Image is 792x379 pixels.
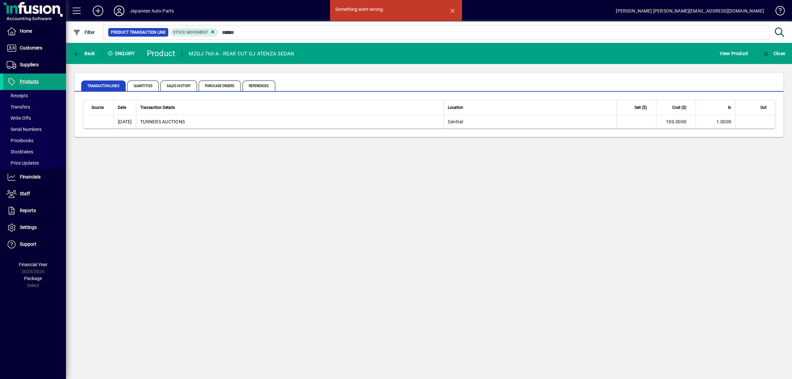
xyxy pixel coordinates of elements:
[140,104,175,111] span: Transaction Details
[771,1,784,23] a: Knowledge Base
[3,146,66,157] a: Stocktakes
[3,135,66,146] a: Pricebooks
[160,80,197,91] span: Sales History
[66,47,102,59] app-page-header-button: Back
[189,48,294,59] div: MZGJ-760-A - REAR CUT GJ ATENZA SEDAN
[7,104,30,110] span: Transfers
[20,45,42,50] span: Customers
[3,57,66,73] a: Suppliers
[716,119,732,124] span: 1.0000
[7,149,33,154] span: Stocktakes
[20,191,30,196] span: Staff
[3,40,66,56] a: Customers
[3,186,66,202] a: Staff
[73,30,95,35] span: Filter
[3,23,66,40] a: Home
[760,104,767,111] span: Out
[635,104,647,111] span: Sell ($)
[102,48,142,59] div: Enquiry
[7,160,39,166] span: Price Updates
[20,28,32,34] span: Home
[118,104,126,111] span: Date
[7,138,33,143] span: Pricebooks
[111,29,166,36] span: Product Transaction Line
[3,112,66,124] a: Write Offs
[760,47,787,59] button: Close
[3,169,66,185] a: Financials
[199,80,241,91] span: Purchase Orders
[136,115,444,128] td: TURNERS AUCTIONS
[660,104,692,111] div: Cost ($)
[3,157,66,169] a: Price Updates
[762,51,785,56] span: Close
[81,80,126,91] span: Transaction Lines
[170,28,218,37] mat-chip: Product Transaction Type: Stock movement
[448,119,463,124] span: Central
[114,115,136,128] td: [DATE]
[672,104,686,111] span: Cost ($)
[7,93,28,98] span: Receipts
[24,276,42,281] span: Package
[755,47,792,59] app-page-header-button: Close enquiry
[3,90,66,101] a: Receipts
[87,5,109,17] button: Add
[147,48,176,59] div: Product
[91,104,104,111] span: Source
[616,6,764,16] div: [PERSON_NAME] [PERSON_NAME][EMAIL_ADDRESS][DOMAIN_NAME]
[73,51,95,56] span: Back
[3,124,66,135] a: Serial Numbers
[20,62,39,67] span: Suppliers
[71,26,97,38] button: Filter
[3,203,66,219] a: Reports
[118,104,132,111] div: Date
[20,208,36,213] span: Reports
[656,115,696,128] td: 100.0000
[243,80,275,91] span: References
[20,174,41,179] span: Financials
[173,30,208,35] span: Stock movement
[448,104,463,111] span: Location
[720,48,748,59] span: View Product
[130,6,174,16] div: Japanese Auto Parts
[621,104,653,111] div: Sell ($)
[91,104,110,111] div: Source
[127,80,159,91] span: Quantities
[109,5,130,17] button: Profile
[448,104,612,111] div: Location
[3,101,66,112] a: Transfers
[718,47,750,59] button: View Product
[20,79,39,84] span: Products
[71,47,97,59] button: Back
[7,115,31,121] span: Write Offs
[20,241,36,247] span: Support
[7,127,42,132] span: Serial Numbers
[728,104,731,111] span: In
[20,225,37,230] span: Settings
[3,219,66,236] a: Settings
[19,262,48,267] span: Financial Year
[3,236,66,253] a: Support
